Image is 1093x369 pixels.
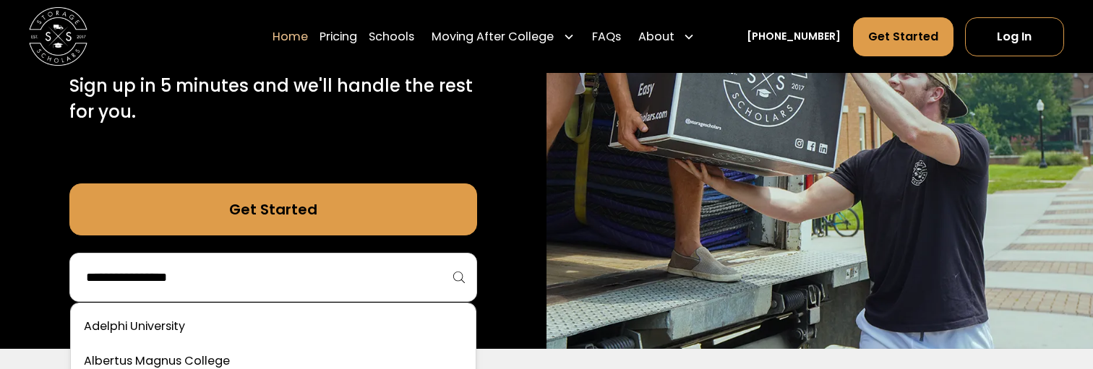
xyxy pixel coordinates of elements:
a: Pricing [320,16,357,56]
div: Moving After College [426,16,580,56]
div: About [633,16,700,56]
a: FAQs [592,16,621,56]
a: Schools [369,16,414,56]
a: [PHONE_NUMBER] [747,29,841,44]
p: Sign up in 5 minutes and we'll handle the rest for you. [69,73,477,125]
div: Moving After College [432,27,554,45]
img: Storage Scholars main logo [29,7,87,66]
a: Home [273,16,308,56]
a: Get Started [853,17,953,56]
a: Get Started [69,183,477,235]
div: About [638,27,674,45]
a: Log In [965,17,1064,56]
